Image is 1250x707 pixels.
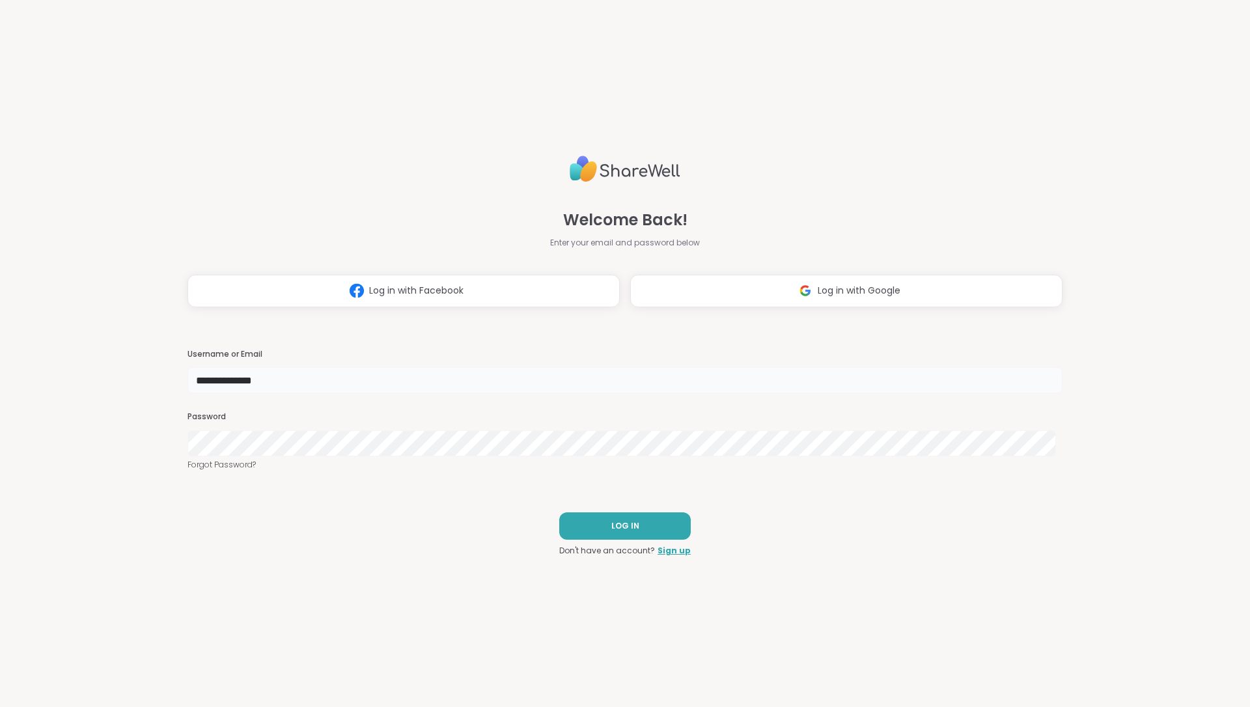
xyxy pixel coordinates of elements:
[658,545,691,557] a: Sign up
[344,279,369,303] img: ShareWell Logomark
[818,284,900,298] span: Log in with Google
[559,545,655,557] span: Don't have an account?
[369,284,464,298] span: Log in with Facebook
[570,150,680,187] img: ShareWell Logo
[187,349,1062,360] h3: Username or Email
[563,208,687,232] span: Welcome Back!
[559,512,691,540] button: LOG IN
[550,237,700,249] span: Enter your email and password below
[187,411,1062,423] h3: Password
[793,279,818,303] img: ShareWell Logomark
[611,520,639,532] span: LOG IN
[630,275,1062,307] button: Log in with Google
[187,459,1062,471] a: Forgot Password?
[187,275,620,307] button: Log in with Facebook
